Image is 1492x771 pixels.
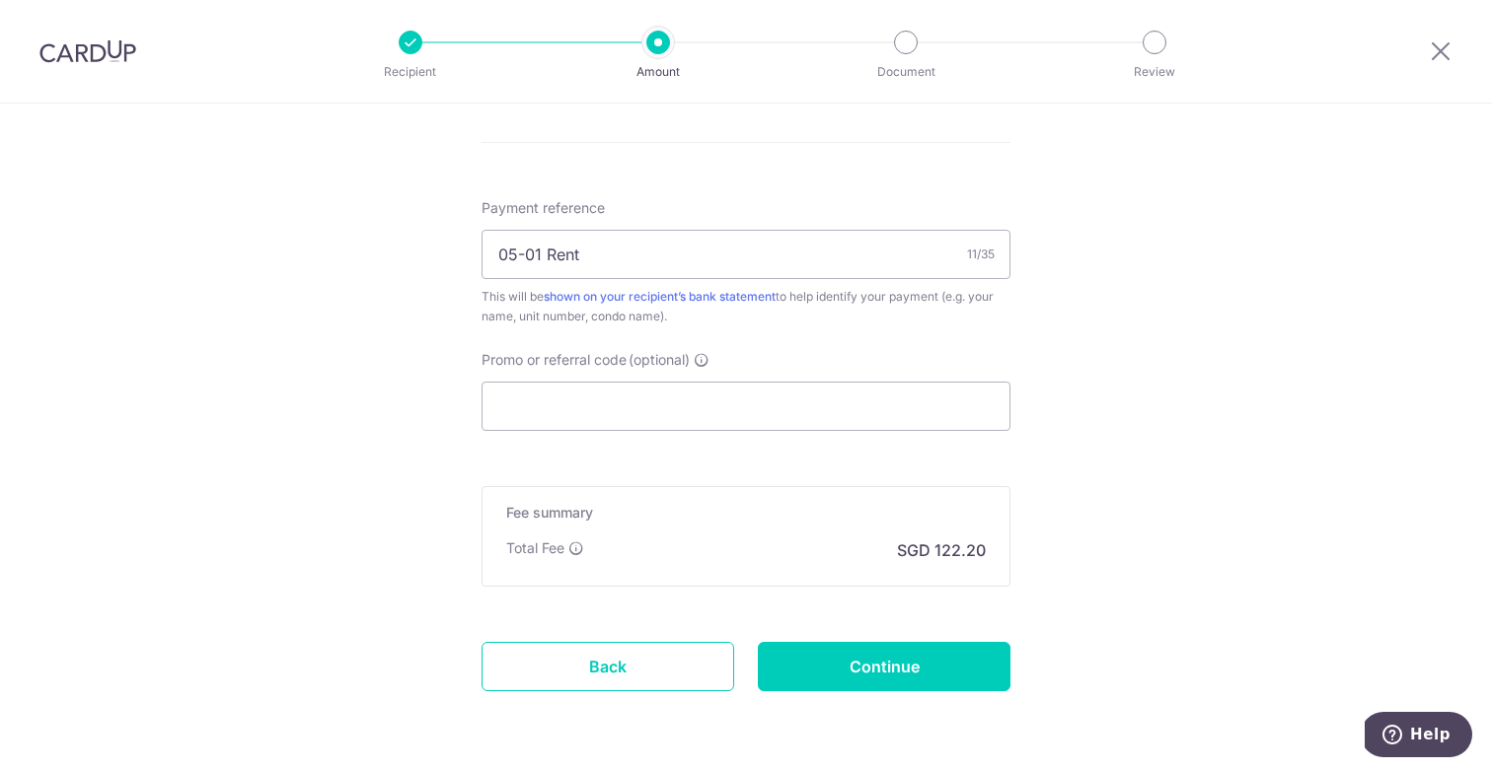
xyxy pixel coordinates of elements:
input: Continue [758,642,1010,691]
div: This will be to help identify your payment (e.g. your name, unit number, condo name). [482,287,1010,326]
iframe: Opens a widget where you can find more information [1365,712,1472,761]
p: Recipient [337,62,484,82]
span: (optional) [629,350,690,370]
span: Payment reference [482,198,605,218]
span: Promo or referral code [482,350,627,370]
h5: Fee summary [506,503,986,523]
p: Total Fee [506,538,564,558]
p: Amount [585,62,731,82]
p: Review [1082,62,1228,82]
div: 11/35 [967,245,995,264]
a: shown on your recipient’s bank statement [544,289,776,304]
img: CardUp [39,39,136,63]
p: Document [833,62,979,82]
p: SGD 122.20 [897,538,986,562]
a: Back [482,642,734,691]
